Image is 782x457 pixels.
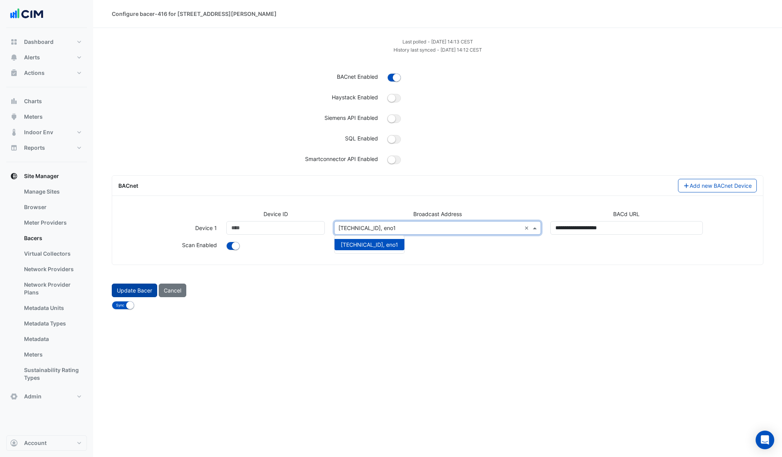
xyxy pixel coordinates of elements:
[6,125,87,140] button: Indoor Env
[6,389,87,404] button: Admin
[6,65,87,81] button: Actions
[24,128,53,136] span: Indoor Env
[10,128,18,136] app-icon: Indoor Env
[6,109,87,125] button: Meters
[6,168,87,184] button: Site Manager
[10,69,18,77] app-icon: Actions
[305,155,378,163] label: Smartconnector API Enabled
[6,50,87,65] button: Alerts
[264,210,288,218] label: Device ID
[337,73,378,81] label: BACnet Enabled
[24,38,54,46] span: Dashboard
[6,140,87,156] button: Reports
[159,284,186,297] button: Cancel
[6,184,87,389] div: Site Manager
[10,393,18,400] app-icon: Admin
[6,435,87,451] button: Account
[6,93,87,109] button: Charts
[18,277,87,300] a: Network Provider Plans
[24,439,47,447] span: Account
[18,199,87,215] a: Browser
[18,316,87,331] a: Metadata Types
[112,284,157,297] button: Update Bacer
[678,179,757,192] button: Add new BACnet Device
[524,224,531,232] span: Clear
[18,331,87,347] a: Metadata
[24,69,45,77] span: Actions
[18,347,87,362] a: Meters
[18,246,87,261] a: Virtual Collectors
[10,172,18,180] app-icon: Site Manager
[18,362,87,386] a: Sustainability Rating Types
[345,134,378,142] label: SQL Enabled
[24,54,40,61] span: Alerts
[24,144,45,152] span: Reports
[332,93,378,101] label: Haystack Enabled
[10,54,18,61] app-icon: Alerts
[10,113,18,121] app-icon: Meters
[756,431,774,449] div: Open Intercom Messenger
[112,301,134,308] ui-switch: Sync Bacer after update is applied
[182,241,217,249] label: Background scheduled scan enabled
[613,210,640,218] label: BACd URL
[24,393,42,400] span: Admin
[402,39,473,45] small: Wed 24-Sep-2025 22:13 AEST
[324,114,378,122] label: Siemens API Enabled
[9,6,44,22] img: Company Logo
[18,230,87,246] a: Bacers
[413,210,462,218] label: Broadcast Address
[18,184,87,199] a: Manage Sites
[335,236,404,253] div: Options List
[10,38,18,46] app-icon: Dashboard
[112,10,277,18] div: Configure bacer-416 for [STREET_ADDRESS][PERSON_NAME]
[24,172,59,180] span: Site Manager
[195,221,217,235] label: Device 1
[10,144,18,152] app-icon: Reports
[24,97,42,105] span: Charts
[6,34,87,50] button: Dashboard
[10,97,18,105] app-icon: Charts
[118,182,138,189] span: BACnet
[394,47,482,53] small: Wed 24-Sep-2025 22:12 AEST
[24,113,43,121] span: Meters
[18,300,87,316] a: Metadata Units
[18,261,87,277] a: Network Providers
[341,241,398,248] span: [TECHNICAL_ID], eno1
[18,215,87,230] a: Meter Providers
